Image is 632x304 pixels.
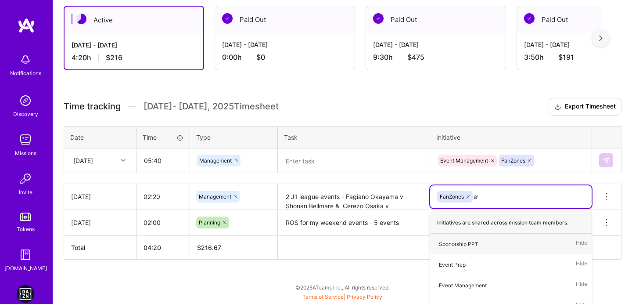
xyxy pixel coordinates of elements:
[15,148,36,158] div: Missions
[407,53,424,62] span: $475
[373,13,384,24] img: Paid Out
[603,157,610,164] img: Submit
[136,185,190,208] input: HH:MM
[501,157,525,164] span: FanZones
[439,239,478,249] div: Sponorship PPT
[136,235,190,259] th: 04:20
[144,101,279,112] span: [DATE] - [DATE] , 2025 Timesheet
[17,170,34,188] img: Invite
[199,157,232,164] span: Management
[10,69,41,78] div: Notifications
[121,158,126,163] i: icon Chevron
[222,53,348,62] div: 0:00 h
[373,40,499,49] div: [DATE] - [DATE]
[524,13,535,24] img: Paid Out
[558,53,574,62] span: $191
[13,109,38,119] div: Discovery
[4,264,47,273] div: [DOMAIN_NAME]
[53,276,632,298] div: © 2025 ATeams Inc., All rights reserved.
[279,211,429,235] textarea: ROS for my weekend events - 5 events
[199,193,231,200] span: Management
[278,126,430,148] th: Task
[576,279,587,291] span: Hide
[439,260,466,269] div: Event Prep
[279,185,429,209] textarea: 2 J1 league events - Fagiano Okayama v Shonan Bellmare & Cerezo Osaka v [GEOGRAPHIC_DATA] Kobe
[14,285,36,303] a: DAZN: Event Moderators for Israel Based Team
[215,6,355,33] div: Paid Out
[18,18,35,33] img: logo
[17,224,35,234] div: Tokens
[302,293,382,300] span: |
[302,293,344,300] a: Terms of Service
[440,193,464,200] span: FanZones
[436,133,585,142] div: Initiative
[20,213,31,221] img: tokens
[439,281,487,290] div: Event Management
[347,293,382,300] a: Privacy Policy
[19,188,32,197] div: Invite
[222,13,233,24] img: Paid Out
[64,235,136,259] th: Total
[430,212,592,234] div: Initiatives are shared across mission team members.
[136,211,190,234] input: HH:MM
[549,98,621,116] button: Export Timesheet
[222,40,348,49] div: [DATE] - [DATE]
[71,192,129,201] div: [DATE]
[106,53,122,62] span: $216
[256,53,265,62] span: $0
[72,40,196,50] div: [DATE] - [DATE]
[576,259,587,271] span: Hide
[366,6,506,33] div: Paid Out
[65,7,203,33] div: Active
[576,238,587,250] span: Hide
[64,126,136,148] th: Date
[76,14,86,24] img: Active
[17,51,34,69] img: bell
[17,246,34,264] img: guide book
[197,244,221,251] span: $ 216.67
[440,157,488,164] span: Event Management
[143,133,183,142] div: Time
[199,219,220,226] span: Planning
[554,102,561,112] i: icon Download
[17,285,34,303] img: DAZN: Event Moderators for Israel Based Team
[373,53,499,62] div: 9:30 h
[17,131,34,148] img: teamwork
[137,149,189,172] input: HH:MM
[72,53,196,62] div: 4:20 h
[599,35,603,41] img: right
[73,156,93,165] div: [DATE]
[64,101,121,112] span: Time tracking
[71,218,129,227] div: [DATE]
[17,92,34,109] img: discovery
[190,126,278,148] th: Type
